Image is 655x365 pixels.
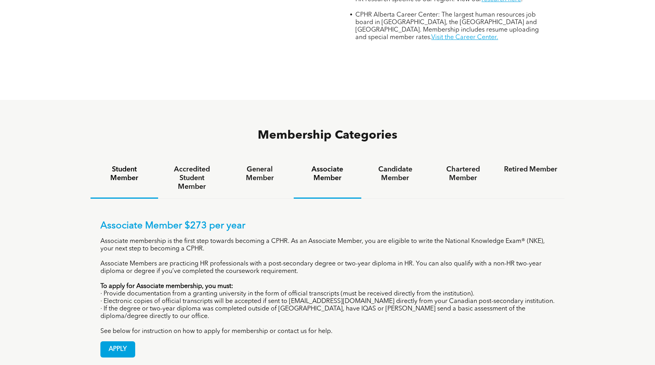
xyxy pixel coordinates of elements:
[100,305,555,320] p: · If the degree or two-year diploma was completed outside of [GEOGRAPHIC_DATA], have IQAS or [PER...
[100,341,135,357] a: APPLY
[100,238,555,253] p: Associate membership is the first step towards becoming a CPHR. As an Associate Member, you are e...
[436,165,490,182] h4: Chartered Member
[258,130,397,141] span: Membership Categories
[100,260,555,275] p: Associate Members are practicing HR professionals with a post-secondary degree or two-year diplom...
[98,165,151,182] h4: Student Member
[233,165,286,182] h4: General Member
[100,298,555,305] p: · Electronic copies of official transcripts will be accepted if sent to [EMAIL_ADDRESS][DOMAIN_NA...
[165,165,219,191] h4: Accredited Student Member
[101,342,135,357] span: APPLY
[431,34,498,41] a: Visit the Career Center.
[355,12,539,41] span: CPHR Alberta Career Center: The largest human resources job board in [GEOGRAPHIC_DATA], the [GEOG...
[100,283,233,290] strong: To apply for Associate membership, you must:
[100,220,555,232] p: Associate Member $273 per year
[301,165,354,182] h4: Associate Member
[100,290,555,298] p: · Provide documentation from a granting university in the form of official transcripts (must be r...
[504,165,557,174] h4: Retired Member
[368,165,422,182] h4: Candidate Member
[100,328,555,335] p: See below for instruction on how to apply for membership or contact us for help.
